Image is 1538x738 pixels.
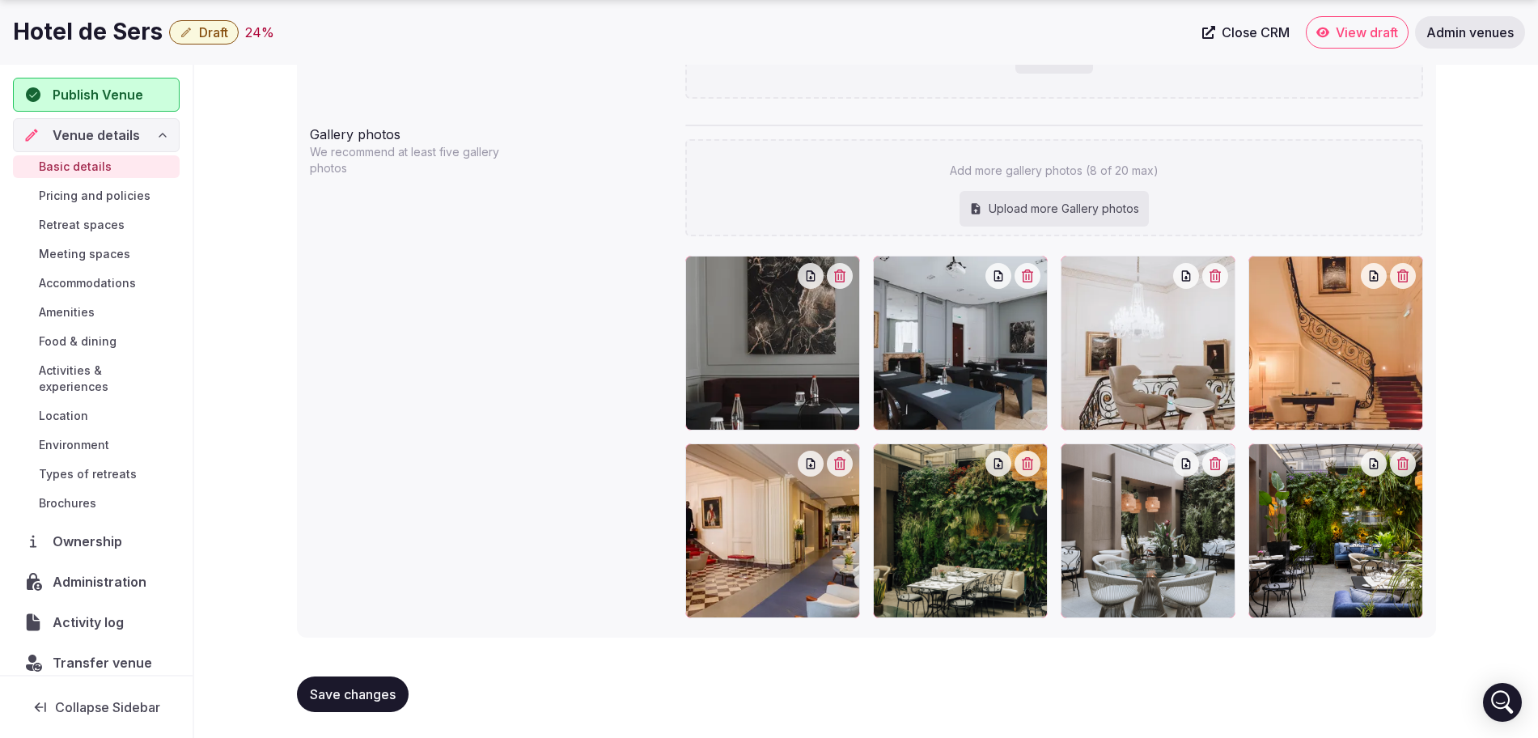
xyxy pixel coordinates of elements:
[13,646,180,680] button: Transfer venue
[199,24,228,40] span: Draft
[53,653,152,672] span: Transfer venue
[1193,16,1299,49] a: Close CRM
[1483,683,1522,722] div: Open Intercom Messenger
[1222,24,1290,40] span: Close CRM
[39,333,117,350] span: Food & dining
[39,275,136,291] span: Accommodations
[13,78,180,112] button: Publish Venue
[245,23,274,42] button: 24%
[1248,443,1423,618] div: Pation-hotel-de-sers.jpg
[245,23,274,42] div: 24 %
[39,437,109,453] span: Environment
[13,434,180,456] a: Environment
[310,118,672,144] div: Gallery photos
[39,188,150,204] span: Pricing and policies
[39,217,125,233] span: Retreat spaces
[39,363,173,395] span: Activities & experiences
[39,408,88,424] span: Location
[13,301,180,324] a: Amenities
[13,330,180,353] a: Food & dining
[13,565,180,599] a: Administration
[1415,16,1525,49] a: Admin venues
[297,676,409,712] button: Save changes
[685,256,860,430] div: Salon Le Marquis.jpg
[873,443,1048,618] div: 0G5A7683.jpg
[39,304,95,320] span: Amenities
[13,492,180,515] a: Brochures
[55,699,160,715] span: Collapse Sidebar
[13,605,180,639] a: Activity log
[13,405,180,427] a: Location
[13,689,180,725] button: Collapse Sidebar
[960,191,1149,227] div: Upload more Gallery photos
[13,155,180,178] a: Basic details
[39,159,112,175] span: Basic details
[310,144,517,176] p: We recommend at least five gallery photos
[39,246,130,262] span: Meeting spaces
[13,16,163,48] h1: Hotel de Sers
[1248,256,1423,430] div: LOBBY.jpg
[13,359,180,398] a: Activities & experiences
[53,532,129,551] span: Ownership
[1336,24,1398,40] span: View draft
[873,256,1048,430] div: Salon Le Marquis (1).jpg
[53,572,153,592] span: Administration
[39,466,137,482] span: Types of retreats
[1061,443,1235,618] div: 127A2414© The Veil Paris .jpg
[169,20,239,45] button: Draft
[1061,256,1235,430] div: Foyer Salon le Marquis.jpg
[53,125,140,145] span: Venue details
[13,243,180,265] a: Meeting spaces
[685,443,860,618] div: Couloir entrée -hotel-de-sers.jpg
[950,163,1159,179] p: Add more gallery photos (8 of 20 max)
[13,463,180,486] a: Types of retreats
[39,495,96,511] span: Brochures
[13,184,180,207] a: Pricing and policies
[53,613,130,632] span: Activity log
[53,85,143,104] span: Publish Venue
[1426,24,1514,40] span: Admin venues
[1306,16,1409,49] a: View draft
[310,686,396,702] span: Save changes
[13,524,180,558] a: Ownership
[13,272,180,295] a: Accommodations
[13,214,180,236] a: Retreat spaces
